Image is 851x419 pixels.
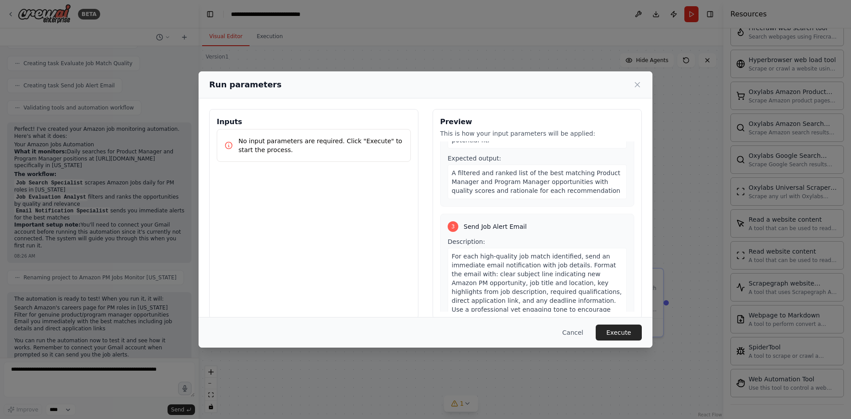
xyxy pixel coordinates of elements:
[217,117,411,127] h3: Inputs
[448,221,458,232] div: 3
[452,253,622,322] span: For each high-quality job match identified, send an immediate email notification with job details...
[440,117,634,127] h3: Preview
[596,325,642,341] button: Execute
[555,325,590,341] button: Cancel
[464,222,527,231] span: Send Job Alert Email
[448,155,501,162] span: Expected output:
[238,137,403,154] p: No input parameters are required. Click "Execute" to start the process.
[452,57,620,144] span: Review all scraped Amazon job postings to identify high-quality matches for product or program ma...
[452,169,620,194] span: A filtered and ranked list of the best matching Product Manager and Program Manager opportunities...
[440,129,634,138] p: This is how your input parameters will be applied:
[448,238,485,245] span: Description:
[209,78,281,91] h2: Run parameters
